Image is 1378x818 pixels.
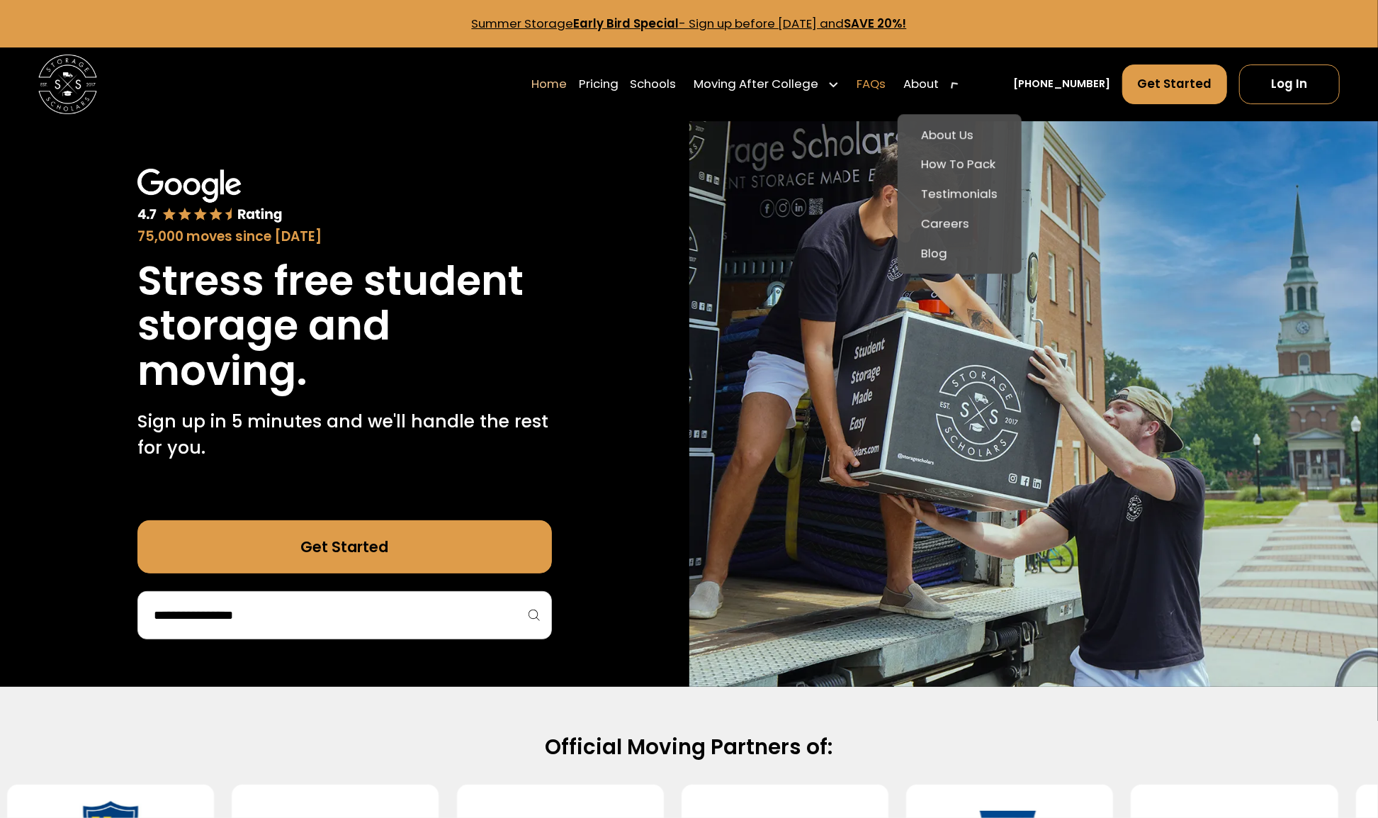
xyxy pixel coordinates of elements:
img: Google 4.7 star rating [137,169,283,224]
div: Moving After College [688,64,845,105]
p: Sign up in 5 minutes and we'll handle the rest for you. [137,408,552,461]
a: Pricing [579,64,619,105]
div: About [904,75,939,93]
a: Careers [904,209,1016,239]
a: Home [531,64,567,105]
strong: Early Bird Special [574,15,679,32]
div: About [898,64,966,105]
a: Get Started [1122,65,1228,104]
h2: Official Moving Partners of: [215,734,1162,761]
h1: Stress free student storage and moving. [137,259,552,393]
a: Summer StorageEarly Bird Special- Sign up before [DATE] andSAVE 20%! [472,15,907,32]
a: FAQs [857,64,886,105]
a: Testimonials [904,179,1016,209]
a: [PHONE_NUMBER] [1013,77,1110,92]
a: Schools [630,64,676,105]
nav: About [898,114,1022,274]
div: 75,000 moves since [DATE] [137,227,552,247]
div: Moving After College [694,75,818,93]
img: Storage Scholars main logo [38,55,98,114]
a: Blog [904,239,1016,269]
strong: SAVE 20%! [845,15,907,32]
a: About Us [904,121,1016,150]
a: How To Pack [904,150,1016,180]
a: Log In [1239,65,1340,104]
a: Get Started [137,520,552,573]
